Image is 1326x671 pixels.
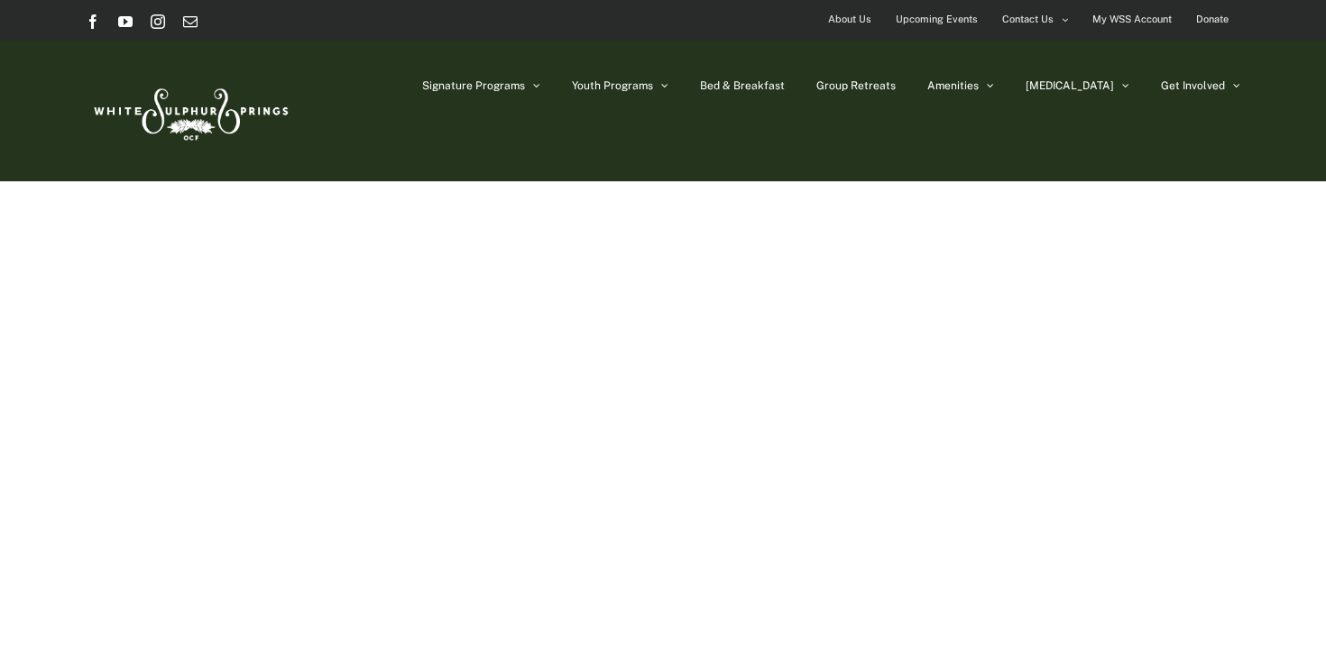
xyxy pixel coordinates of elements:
[1026,80,1114,91] span: [MEDICAL_DATA]
[927,80,979,91] span: Amenities
[422,41,540,131] a: Signature Programs
[572,41,668,131] a: Youth Programs
[86,69,293,153] img: White Sulphur Springs Logo
[816,41,896,131] a: Group Retreats
[896,6,978,32] span: Upcoming Events
[1002,6,1054,32] span: Contact Us
[927,41,994,131] a: Amenities
[422,41,1240,131] nav: Main Menu
[700,41,785,131] a: Bed & Breakfast
[572,80,653,91] span: Youth Programs
[1196,6,1229,32] span: Donate
[816,80,896,91] span: Group Retreats
[183,14,198,29] a: Email
[422,80,525,91] span: Signature Programs
[1161,41,1240,131] a: Get Involved
[118,14,133,29] a: YouTube
[1161,80,1225,91] span: Get Involved
[1026,41,1129,131] a: [MEDICAL_DATA]
[700,80,785,91] span: Bed & Breakfast
[828,6,871,32] span: About Us
[86,14,100,29] a: Facebook
[1092,6,1172,32] span: My WSS Account
[151,14,165,29] a: Instagram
